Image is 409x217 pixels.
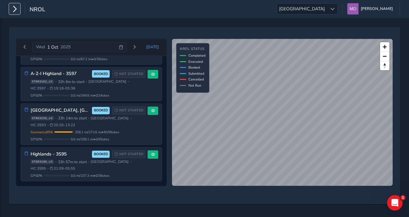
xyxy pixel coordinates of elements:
[55,117,57,120] span: •
[31,160,54,164] span: ST883106_v3
[50,166,75,171] span: 21:09 - 05:55
[277,4,327,14] span: [GEOGRAPHIC_DATA]
[31,80,54,84] span: ST883162_v2
[119,71,143,77] span: NOT STARTED
[130,160,132,164] span: •
[31,86,46,91] span: HC: 3S97
[50,123,75,127] span: 20:26 - 13:22
[188,59,203,64] span: Executed
[400,195,405,200] span: 1
[91,159,129,164] span: [GEOGRAPHIC_DATA]
[31,152,90,157] h3: Highlands - 3S95
[119,108,143,113] span: NOT STARTED
[130,117,132,120] span: •
[47,44,58,50] span: 1 Oct
[347,3,359,14] img: diamond-layout
[94,152,108,157] span: BOOKED
[31,116,54,120] span: ST883256_v3
[361,3,393,14] span: [PERSON_NAME]
[188,77,204,82] span: Cancelled
[71,93,109,98] span: 0.0 mi / 349.8 mi • 0 / 24 sites
[180,47,205,51] h4: NROL Status
[380,52,389,61] button: Zoom out
[30,5,45,14] span: NROL
[31,130,53,135] span: Geometry 95 %
[55,160,57,164] span: •
[71,173,109,178] span: 0.0 mi / 237.3 mi • 0 / 36 sites
[129,43,140,51] button: Next day
[31,166,46,171] span: HC: 3S95
[31,108,90,113] h3: [GEOGRAPHIC_DATA], [GEOGRAPHIC_DATA], [GEOGRAPHIC_DATA] 3S93
[188,71,204,76] span: Submitted
[36,44,45,50] span: Wed
[31,137,42,142] span: GPS 0 %
[128,80,129,83] span: •
[20,43,30,51] button: Previous day
[55,80,57,83] span: •
[172,39,393,186] canvas: Map
[71,137,109,142] span: 0.0 mi / 258.1 mi • 0 / 95 sites
[31,71,90,77] h3: A-2-I Highland - 3S97
[60,44,71,50] span: 2025
[75,130,119,135] span: 258.1 mi / 272.6 mi • 95 / 96 sites
[47,87,49,90] span: •
[94,71,108,77] span: BOOKED
[94,108,108,113] span: BOOKED
[188,83,201,88] span: Not Run
[91,116,129,121] span: [GEOGRAPHIC_DATA]
[47,167,49,170] span: •
[387,195,403,211] iframe: Intercom live chat
[380,42,389,52] button: Zoom in
[86,80,87,83] span: •
[119,152,143,157] span: NOT STARTED
[31,123,46,127] span: HC: 3S93
[88,117,89,120] span: •
[50,86,75,91] span: 19:18 - 05:38
[31,57,42,61] span: GPS 0 %
[142,42,163,52] button: Today
[31,93,42,98] span: GPS 0 %
[88,79,126,84] span: [GEOGRAPHIC_DATA]
[380,61,389,70] button: Reset bearing to north
[71,57,107,61] span: 0.0 mi / 67.2 mi • 0 / 39 sites
[146,44,159,50] span: [DATE]
[188,65,200,70] span: Booked
[58,116,87,121] span: 33h 14m to start
[58,159,87,165] span: 33h 57m to start
[47,123,49,127] span: •
[88,160,89,164] span: •
[58,79,85,84] span: 32h 6m to start
[188,53,205,58] span: Completed
[347,3,395,14] button: [PERSON_NAME]
[31,173,42,178] span: GPS 0 %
